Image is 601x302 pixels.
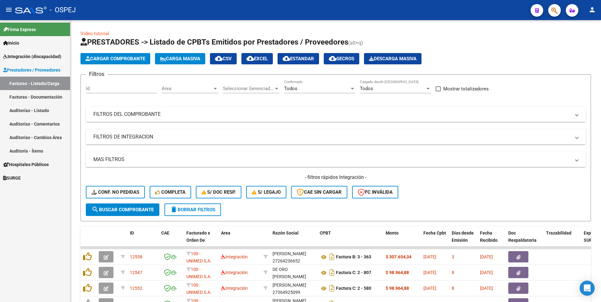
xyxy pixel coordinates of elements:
[580,281,595,296] div: Open Intercom Messenger
[50,3,76,17] span: - OSPEJ
[324,53,359,64] button: Gecros
[383,226,421,254] datatable-header-cell: Monto
[588,6,596,13] mat-icon: person
[164,203,221,216] button: Borrar Filtros
[449,226,477,254] datatable-header-cell: Días desde Emisión
[80,53,150,64] button: Cargar Comprobante
[273,250,306,257] div: [PERSON_NAME]
[221,254,248,259] span: Integración
[241,53,273,64] button: EXCEL
[215,55,223,62] mat-icon: cloud_download
[546,230,571,235] span: Trazabilidad
[336,270,371,275] strong: Factura C: 2 - 807
[80,38,348,46] span: PRESTADORES -> Listado de CPBTs Emitidos por Prestadores / Proveedores
[386,230,399,235] span: Monto
[369,56,416,62] span: Descarga Masiva
[196,186,242,198] button: S/ Doc Resp.
[273,266,315,279] div: 27310556659
[386,254,411,259] strong: $ 307.654,34
[273,282,306,289] div: [PERSON_NAME]
[452,286,454,291] span: 8
[3,53,61,60] span: Integración (discapacidad)
[86,129,586,144] mat-expansion-panel-header: FILTROS DE INTEGRACION
[3,161,49,168] span: Hospitales Públicos
[93,111,571,118] mat-panel-title: FILTROS DEL COMPROBANTE
[423,230,446,235] span: Fecha Cpbt
[328,252,336,262] i: Descargar documento
[210,53,237,64] button: CSV
[221,286,248,291] span: Integración
[130,254,142,259] span: 12558
[452,230,474,243] span: Días desde Emisión
[284,86,297,91] span: Todos
[91,206,99,213] mat-icon: search
[506,226,543,254] datatable-header-cell: Doc Respaldatoria
[273,250,315,263] div: 27264236652
[86,186,145,198] button: Conf. no pedidas
[91,189,139,195] span: Conf. no pedidas
[423,254,436,259] span: [DATE]
[477,226,506,254] datatable-header-cell: Fecha Recibido
[452,270,454,275] span: 8
[543,226,581,254] datatable-header-cell: Trazabilidad
[3,40,19,46] span: Inicio
[130,286,142,291] span: 12552
[150,186,191,198] button: Completa
[480,254,493,259] span: [DATE]
[328,283,336,293] i: Descargar documento
[423,286,436,291] span: [DATE]
[130,230,134,235] span: ID
[283,56,314,62] span: Estandar
[170,207,215,213] span: Borrar Filtros
[352,186,398,198] button: FC Inválida
[273,266,315,280] div: DE ORO [PERSON_NAME]
[348,40,363,46] span: (alt+q)
[161,230,169,235] span: CAE
[358,189,393,195] span: FC Inválida
[291,186,347,198] button: CAE SIN CARGAR
[246,186,286,198] button: S/ legajo
[221,230,230,235] span: Area
[186,251,212,263] span: 100 - UNIMED S.A.
[3,175,21,181] span: SURGE
[218,226,261,254] datatable-header-cell: Area
[86,203,159,216] button: Buscar Comprobante
[480,270,493,275] span: [DATE]
[184,226,218,254] datatable-header-cell: Facturado x Orden De
[5,6,13,13] mat-icon: menu
[86,174,586,181] h4: - filtros rápidos Integración -
[93,133,571,140] mat-panel-title: FILTROS DE INTEGRACION
[386,286,409,291] strong: $ 98.964,88
[3,67,60,73] span: Prestadores / Proveedores
[215,56,232,62] span: CSV
[86,70,108,78] h3: Filtros
[162,86,212,91] span: Area
[278,53,319,64] button: Estandar
[317,226,383,254] datatable-header-cell: CPBT
[80,31,109,36] a: Video tutorial
[246,56,268,62] span: EXCEL
[320,230,331,235] span: CPBT
[127,226,159,254] datatable-header-cell: ID
[221,270,248,275] span: Integración
[270,226,317,254] datatable-header-cell: Razón Social
[336,255,371,260] strong: Factura B: 3 - 363
[85,56,145,62] span: Cargar Comprobante
[246,55,254,62] mat-icon: cloud_download
[186,230,210,243] span: Facturado x Orden De
[223,86,274,91] span: Seleccionar Gerenciador
[86,152,586,167] mat-expansion-panel-header: MAS FILTROS
[201,189,236,195] span: S/ Doc Resp.
[186,283,212,295] span: 100 - UNIMED S.A.
[160,56,200,62] span: Carga Masiva
[93,156,571,163] mat-panel-title: MAS FILTROS
[273,282,315,295] div: 27364925099
[386,270,409,275] strong: $ 98.964,88
[452,254,454,259] span: 3
[91,207,154,213] span: Buscar Comprobante
[443,85,489,93] span: Mostrar totalizadores
[159,226,184,254] datatable-header-cell: CAE
[364,53,422,64] app-download-masive: Descarga masiva de comprobantes (adjuntos)
[329,56,354,62] span: Gecros
[86,107,586,122] mat-expansion-panel-header: FILTROS DEL COMPROBANTE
